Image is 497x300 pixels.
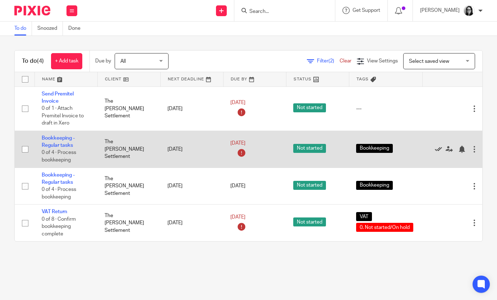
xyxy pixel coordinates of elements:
[95,57,111,65] p: Due by
[317,58,340,64] span: Filter
[353,8,380,13] span: Get Support
[293,217,326,226] span: Not started
[51,53,82,69] a: + Add task
[249,9,313,15] input: Search
[42,173,75,185] a: Bookkeeping - Regular tasks
[356,223,413,232] span: 0. Not started/On hold
[293,144,326,153] span: Not started
[230,100,245,106] span: [DATE]
[37,22,63,36] a: Snoozed
[230,183,245,188] span: [DATE]
[160,205,223,242] td: [DATE]
[356,144,393,153] span: Bookkeeping
[68,22,86,36] a: Done
[356,105,415,112] div: ---
[97,86,160,131] td: The [PERSON_NAME] Settlement
[160,168,223,205] td: [DATE]
[97,205,160,242] td: The [PERSON_NAME] Settlement
[120,59,126,64] span: All
[230,215,245,220] span: [DATE]
[463,5,475,17] img: Profile%20photo.jpeg
[293,103,326,112] span: Not started
[42,92,74,104] a: Send Premitel Invoice
[160,86,223,131] td: [DATE]
[230,141,245,146] span: [DATE]
[293,181,326,190] span: Not started
[328,58,334,64] span: (2)
[42,217,76,236] span: 0 of 8 · Confirm bookkeeping complete
[42,136,75,148] a: Bookkeeping - Regular tasks
[42,187,76,200] span: 0 of 4 · Process bookkeeping
[367,58,398,64] span: View Settings
[42,209,67,214] a: VAT Return
[409,59,449,64] span: Select saved view
[97,168,160,205] td: The [PERSON_NAME] Settlement
[356,77,369,81] span: Tags
[97,131,160,168] td: The [PERSON_NAME] Settlement
[420,7,460,14] p: [PERSON_NAME]
[37,58,44,64] span: (4)
[340,58,351,64] a: Clear
[356,181,393,190] span: Bookkeeping
[435,146,446,153] a: Mark as done
[42,106,84,126] span: 0 of 1 · Attach Premitel Invoice to draft in Xero
[160,131,223,168] td: [DATE]
[14,6,50,15] img: Pixie
[22,57,44,65] h1: To do
[356,212,372,221] span: VAT
[14,22,32,36] a: To do
[42,150,76,163] span: 0 of 4 · Process bookkeeping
